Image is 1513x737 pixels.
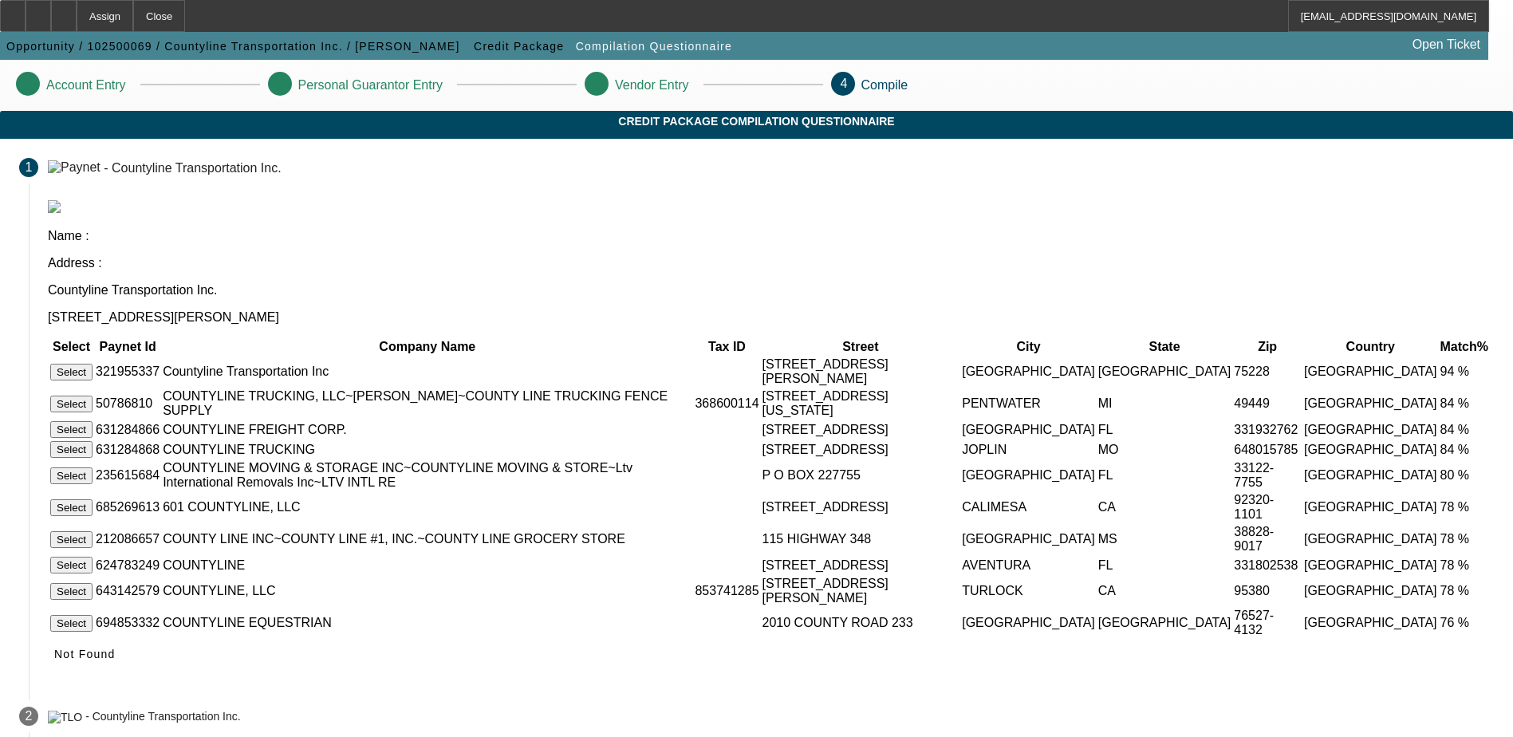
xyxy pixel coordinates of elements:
[961,576,1096,606] td: TURLOCK
[1303,608,1438,638] td: [GEOGRAPHIC_DATA]
[1440,460,1489,491] td: 80 %
[1440,556,1489,574] td: 78 %
[694,388,759,419] td: 368600114
[694,576,759,606] td: 853741285
[162,556,692,574] td: COUNTYLINE
[694,339,759,355] th: Tax ID
[1233,556,1302,574] td: 331802538
[1097,524,1232,554] td: MS
[762,460,960,491] td: P O BOX 227755
[1440,339,1489,355] th: Match%
[474,40,564,53] span: Credit Package
[104,160,281,174] div: - Countyline Transportation Inc.
[762,556,960,574] td: [STREET_ADDRESS]
[762,492,960,522] td: [STREET_ADDRESS]
[162,388,692,419] td: COUNTYLINE TRUCKING, LLC~[PERSON_NAME]~COUNTY LINE TRUCKING FENCE SUPPLY
[50,364,93,380] button: Select
[1233,492,1302,522] td: 92320-1101
[961,460,1096,491] td: [GEOGRAPHIC_DATA]
[762,357,960,387] td: [STREET_ADDRESS][PERSON_NAME]
[762,608,960,638] td: 2010 COUNTY ROAD 233
[1303,388,1438,419] td: [GEOGRAPHIC_DATA]
[162,576,692,606] td: COUNTYLINE, LLC
[1440,524,1489,554] td: 78 %
[1097,556,1232,574] td: FL
[26,709,33,723] span: 2
[54,648,116,660] span: Not Found
[861,78,908,93] p: Compile
[961,556,1096,574] td: AVENTURA
[6,40,460,53] span: Opportunity / 102500069 / Countyline Transportation Inc. / [PERSON_NAME]
[1233,388,1302,419] td: 49449
[95,492,160,522] td: 685269613
[1233,460,1302,491] td: 33122-7755
[1097,357,1232,387] td: [GEOGRAPHIC_DATA]
[162,460,692,491] td: COUNTYLINE MOVING & STORAGE INC~COUNTYLINE MOVING & STORE~Ltv International Removals Inc~LTV INTL RE
[1440,388,1489,419] td: 84 %
[762,440,960,459] td: [STREET_ADDRESS]
[1097,460,1232,491] td: FL
[576,40,732,53] span: Compilation Questionnaire
[1097,608,1232,638] td: [GEOGRAPHIC_DATA]
[162,492,692,522] td: 601 COUNTYLINE, LLC
[95,388,160,419] td: 50786810
[95,339,160,355] th: Paynet Id
[1303,492,1438,522] td: [GEOGRAPHIC_DATA]
[48,640,122,668] button: Not Found
[762,524,960,554] td: 115 HIGHWAY 348
[762,576,960,606] td: [STREET_ADDRESS][PERSON_NAME]
[95,576,160,606] td: 643142579
[1097,440,1232,459] td: MO
[95,608,160,638] td: 694853332
[95,357,160,387] td: 321955337
[1097,339,1232,355] th: State
[49,339,93,355] th: Select
[841,77,848,90] span: 4
[1233,524,1302,554] td: 38828-9017
[12,115,1501,128] span: Credit Package Compilation Questionnaire
[1303,576,1438,606] td: [GEOGRAPHIC_DATA]
[1233,420,1302,439] td: 331932762
[470,32,568,61] button: Credit Package
[50,615,93,632] button: Select
[1303,357,1438,387] td: [GEOGRAPHIC_DATA]
[50,441,93,458] button: Select
[961,420,1096,439] td: [GEOGRAPHIC_DATA]
[162,420,692,439] td: COUNTYLINE FREIGHT CORP.
[1097,388,1232,419] td: MI
[762,388,960,419] td: [STREET_ADDRESS][US_STATE]
[615,78,689,93] p: Vendor Entry
[50,467,93,484] button: Select
[95,460,160,491] td: 235615684
[1303,556,1438,574] td: [GEOGRAPHIC_DATA]
[1440,576,1489,606] td: 78 %
[1440,608,1489,638] td: 76 %
[961,524,1096,554] td: [GEOGRAPHIC_DATA]
[95,420,160,439] td: 631284866
[50,499,93,516] button: Select
[961,388,1096,419] td: PENTWATER
[1440,440,1489,459] td: 84 %
[961,608,1096,638] td: [GEOGRAPHIC_DATA]
[1406,31,1487,58] a: Open Ticket
[762,339,960,355] th: Street
[48,283,1494,298] p: Countyline Transportation Inc.
[162,357,692,387] td: Countyline Transportation Inc
[1440,492,1489,522] td: 78 %
[1440,420,1489,439] td: 84 %
[1303,460,1438,491] td: [GEOGRAPHIC_DATA]
[50,421,93,438] button: Select
[26,160,33,175] span: 1
[1097,420,1232,439] td: FL
[50,557,93,573] button: Select
[162,524,692,554] td: COUNTY LINE INC~COUNTY LINE #1, INC.~COUNTY LINE GROCERY STORE
[1097,492,1232,522] td: CA
[46,78,126,93] p: Account Entry
[572,32,736,61] button: Compilation Questionnaire
[961,339,1096,355] th: City
[48,200,61,213] img: paynet_logo.jpg
[50,583,93,600] button: Select
[1303,420,1438,439] td: [GEOGRAPHIC_DATA]
[95,556,160,574] td: 624783249
[1440,357,1489,387] td: 94 %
